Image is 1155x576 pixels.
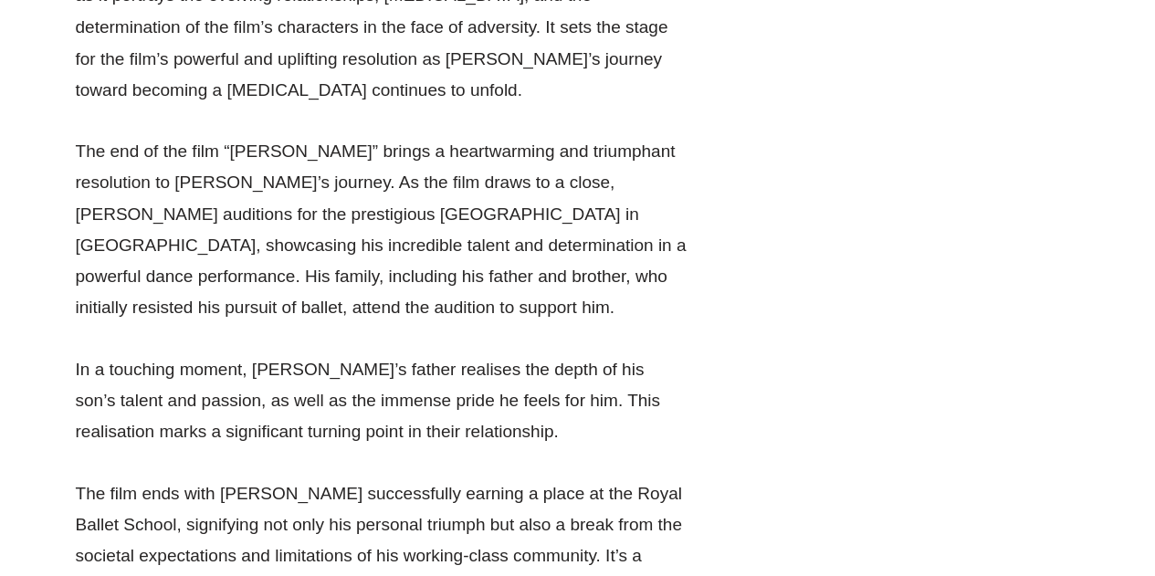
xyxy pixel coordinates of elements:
[76,135,688,322] p: The end of the film “[PERSON_NAME]” brings a heartwarming and triumphant resolution to [PERSON_NA...
[76,353,688,447] p: In a touching moment, [PERSON_NAME]’s father realises the depth of his son’s talent and passion, ...
[851,370,1155,576] iframe: Chat Widget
